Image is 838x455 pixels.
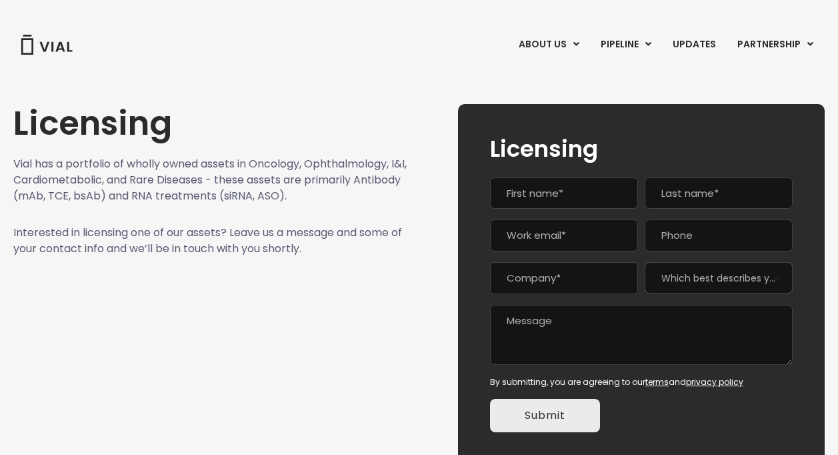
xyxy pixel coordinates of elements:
[490,262,638,294] input: Company*
[490,376,793,388] div: By submitting, you are agreeing to our and
[490,177,638,209] input: First name*
[686,376,743,388] a: privacy policy
[490,136,793,161] h2: Licensing
[645,262,793,294] span: Which best describes you?*
[13,156,425,204] p: Vial has a portfolio of wholly owned assets in Oncology, Ophthalmology, I&I, Cardiometabolic, and...
[490,399,600,432] input: Submit
[662,33,726,56] a: UPDATES
[490,219,638,252] input: Work email*
[727,33,824,56] a: PARTNERSHIPMenu Toggle
[645,376,669,388] a: terms
[590,33,661,56] a: PIPELINEMenu Toggle
[13,104,425,143] h1: Licensing
[13,225,425,257] p: Interested in licensing one of our assets? Leave us a message and some of your contact info and w...
[645,177,793,209] input: Last name*
[20,35,73,55] img: Vial Logo
[645,219,793,252] input: Phone
[508,33,589,56] a: ABOUT USMenu Toggle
